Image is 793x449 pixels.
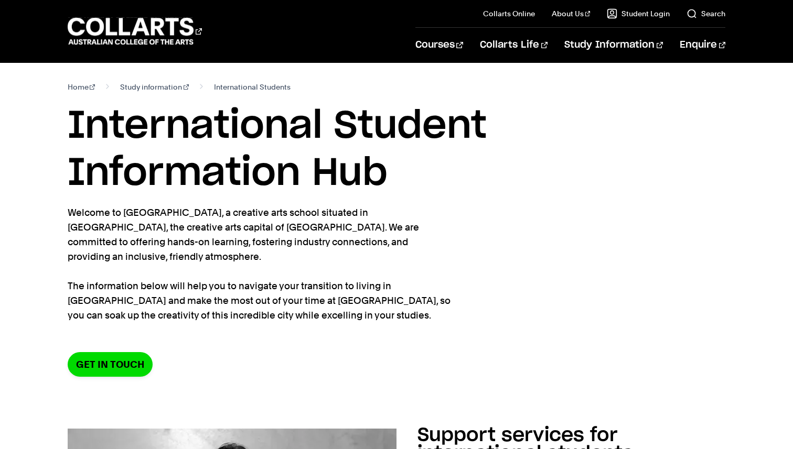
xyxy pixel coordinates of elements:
a: Enquire [680,28,725,62]
a: Study information [120,80,189,94]
a: Get in Touch [68,352,153,377]
a: Collarts Life [480,28,548,62]
p: Welcome to [GEOGRAPHIC_DATA], a creative arts school situated in [GEOGRAPHIC_DATA], the creative ... [68,205,451,323]
a: Collarts Online [483,8,535,19]
a: Courses [415,28,463,62]
a: Home [68,80,95,94]
h1: International Student Information Hub [68,103,726,197]
a: About Us [552,8,591,19]
span: International Students [214,80,291,94]
a: Search [687,8,725,19]
div: Go to homepage [68,16,202,46]
a: Student Login [607,8,670,19]
a: Study Information [564,28,663,62]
